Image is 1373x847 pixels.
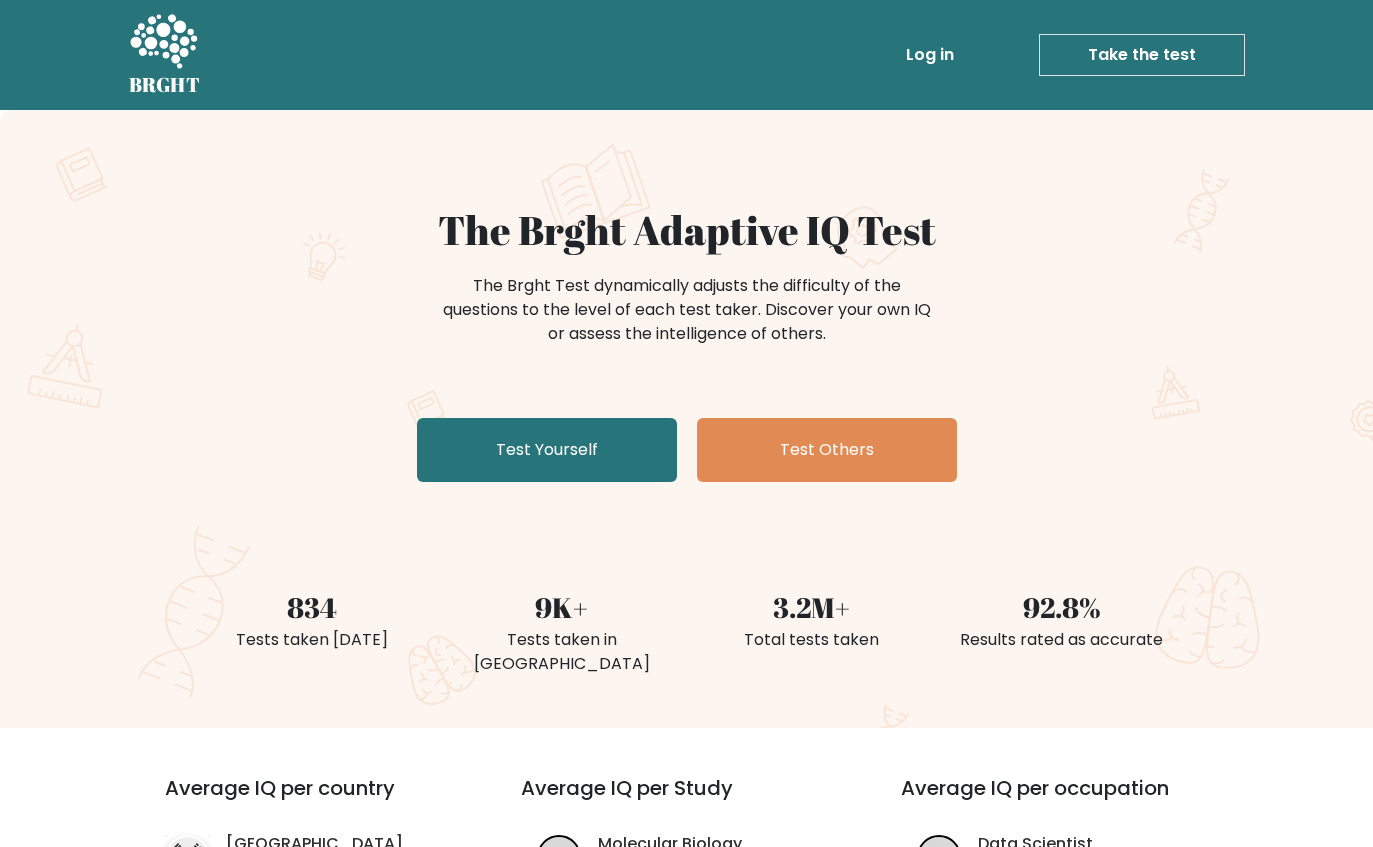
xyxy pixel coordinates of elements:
[521,776,853,824] h3: Average IQ per Study
[417,418,677,482] a: Test Yourself
[949,586,1175,628] div: 92.8%
[699,628,925,652] div: Total tests taken
[199,206,1175,254] h1: The Brght Adaptive IQ Test
[199,628,425,652] div: Tests taken [DATE]
[699,586,925,628] div: 3.2M+
[449,628,675,676] div: Tests taken in [GEOGRAPHIC_DATA]
[129,8,201,102] a: BRGHT
[697,418,957,482] a: Test Others
[199,586,425,628] div: 834
[1039,34,1245,76] a: Take the test
[449,586,675,628] div: 9K+
[898,35,962,75] a: Log in
[949,628,1175,652] div: Results rated as accurate
[165,776,449,824] h3: Average IQ per country
[437,274,937,346] div: The Brght Test dynamically adjusts the difficulty of the questions to the level of each test take...
[901,776,1233,824] h3: Average IQ per occupation
[129,73,201,97] h5: BRGHT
